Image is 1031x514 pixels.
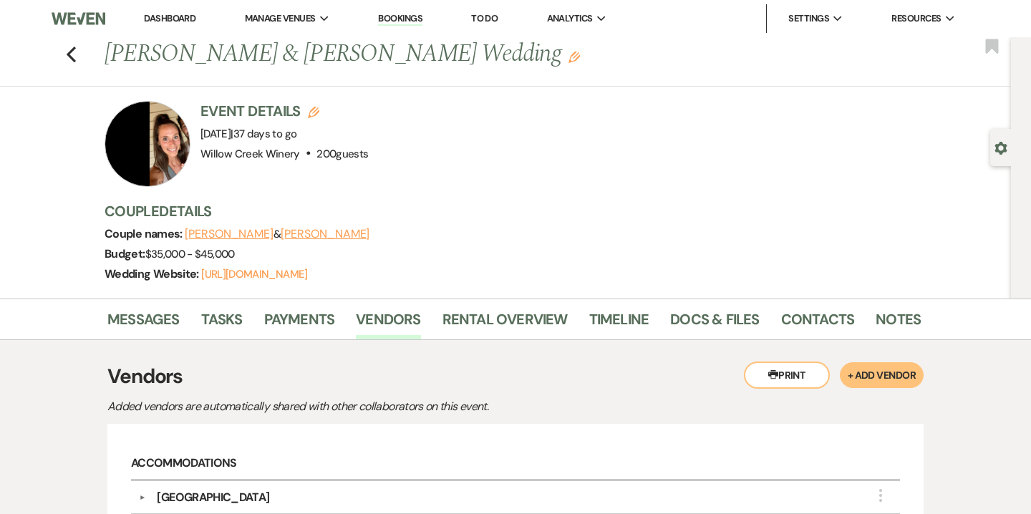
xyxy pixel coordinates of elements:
span: Willow Creek Winery [200,147,300,161]
p: Added vendors are automatically shared with other collaborators on this event. [107,397,609,416]
a: [URL][DOMAIN_NAME] [201,267,307,281]
span: 200 guests [316,147,368,161]
h3: Event Details [200,101,368,121]
button: Edit [568,50,580,63]
a: Contacts [781,308,855,339]
span: Budget: [105,246,145,261]
a: Dashboard [144,12,195,24]
h6: Accommodations [131,447,900,481]
a: Messages [107,308,180,339]
h1: [PERSON_NAME] & [PERSON_NAME] Wedding [105,37,746,72]
h3: Vendors [107,362,924,392]
span: Manage Venues [245,11,316,26]
a: Tasks [201,308,243,339]
span: | [231,127,296,141]
a: Notes [876,308,921,339]
img: Weven Logo [52,4,105,34]
div: [GEOGRAPHIC_DATA] [157,489,269,506]
button: + Add Vendor [840,362,924,388]
a: Payments [264,308,335,339]
button: Open lead details [994,140,1007,154]
span: Wedding Website: [105,266,201,281]
button: [PERSON_NAME] [185,228,274,240]
span: & [185,227,369,241]
span: Settings [788,11,829,26]
span: Analytics [547,11,593,26]
span: Couple names: [105,226,185,241]
a: Docs & Files [670,308,759,339]
h3: Couple Details [105,201,906,221]
a: Timeline [589,308,649,339]
button: ▼ [133,494,150,501]
button: [PERSON_NAME] [281,228,369,240]
a: Vendors [356,308,420,339]
button: Print [744,362,830,389]
span: $35,000 - $45,000 [145,247,235,261]
span: [DATE] [200,127,296,141]
a: Bookings [378,12,422,26]
span: 37 days to go [233,127,297,141]
span: Resources [891,11,941,26]
a: Rental Overview [442,308,568,339]
a: To Do [471,12,498,24]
